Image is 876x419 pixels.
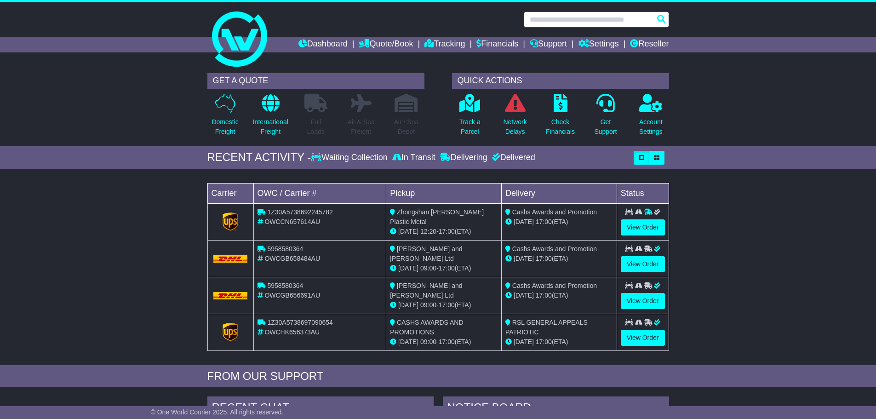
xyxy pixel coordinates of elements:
[398,228,418,235] span: [DATE]
[505,319,588,336] span: RSL GENERAL APPEALS PATRIOTIC
[264,218,320,225] span: OWCCN657614AU
[530,37,567,52] a: Support
[536,218,552,225] span: 17:00
[512,282,597,289] span: Cashs Awards and Promotion
[390,245,462,262] span: [PERSON_NAME] and [PERSON_NAME] Ltd
[505,291,613,300] div: (ETA)
[621,330,665,346] a: View Order
[298,37,348,52] a: Dashboard
[252,93,289,142] a: InternationalFreight
[213,255,248,263] img: DHL.png
[264,255,320,262] span: OWCGB658484AU
[505,217,613,227] div: (ETA)
[621,293,665,309] a: View Order
[304,117,327,137] p: Full Loads
[514,292,534,299] span: [DATE]
[390,300,498,310] div: - (ETA)
[223,323,238,341] img: GetCarrierServiceLogo
[438,153,490,163] div: Delivering
[390,337,498,347] div: - (ETA)
[207,73,424,89] div: GET A QUOTE
[621,256,665,272] a: View Order
[439,228,455,235] span: 17:00
[503,93,527,142] a: NetworkDelays
[459,93,481,142] a: Track aParcel
[536,292,552,299] span: 17:00
[439,264,455,272] span: 17:00
[390,227,498,236] div: - (ETA)
[213,292,248,299] img: DHL.png
[505,254,613,264] div: (ETA)
[420,301,436,309] span: 09:00
[223,212,238,231] img: GetCarrierServiceLogo
[546,117,575,137] p: Check Financials
[501,183,617,203] td: Delivery
[398,338,418,345] span: [DATE]
[621,219,665,235] a: View Order
[617,183,669,203] td: Status
[311,153,389,163] div: Waiting Collection
[267,208,332,216] span: 1Z30A5738692245782
[348,117,375,137] p: Air & Sea Freight
[503,117,527,137] p: Network Delays
[390,264,498,273] div: - (ETA)
[207,183,253,203] td: Carrier
[512,208,597,216] span: Cashs Awards and Promotion
[253,117,288,137] p: International Freight
[594,117,617,137] p: Get Support
[267,319,332,326] span: 1Z30A5738697090654
[359,37,413,52] a: Quote/Book
[514,338,534,345] span: [DATE]
[398,301,418,309] span: [DATE]
[578,37,619,52] a: Settings
[420,338,436,345] span: 09:00
[514,218,534,225] span: [DATE]
[390,319,463,336] span: CASHS AWARDS AND PROMOTIONS
[394,117,419,137] p: Air / Sea Depot
[390,208,484,225] span: Zhongshan [PERSON_NAME] Plastic Metal
[390,282,462,299] span: [PERSON_NAME] and [PERSON_NAME] Ltd
[212,117,238,137] p: Domestic Freight
[439,301,455,309] span: 17:00
[512,245,597,253] span: Cashs Awards and Promotion
[267,282,303,289] span: 5958580364
[536,338,552,345] span: 17:00
[639,117,663,137] p: Account Settings
[390,153,438,163] div: In Transit
[439,338,455,345] span: 17:00
[594,93,617,142] a: GetSupport
[452,73,669,89] div: QUICK ACTIONS
[420,228,436,235] span: 12:20
[151,408,284,416] span: © One World Courier 2025. All rights reserved.
[386,183,502,203] td: Pickup
[639,93,663,142] a: AccountSettings
[420,264,436,272] span: 09:00
[545,93,575,142] a: CheckFinancials
[476,37,518,52] a: Financials
[514,255,534,262] span: [DATE]
[424,37,465,52] a: Tracking
[264,292,320,299] span: OWCGB656691AU
[459,117,481,137] p: Track a Parcel
[536,255,552,262] span: 17:00
[211,93,239,142] a: DomesticFreight
[207,151,311,164] div: RECENT ACTIVITY -
[264,328,320,336] span: OWCHK656373AU
[267,245,303,253] span: 5958580364
[207,370,669,383] div: FROM OUR SUPPORT
[490,153,535,163] div: Delivered
[630,37,669,52] a: Reseller
[398,264,418,272] span: [DATE]
[253,183,386,203] td: OWC / Carrier #
[505,337,613,347] div: (ETA)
